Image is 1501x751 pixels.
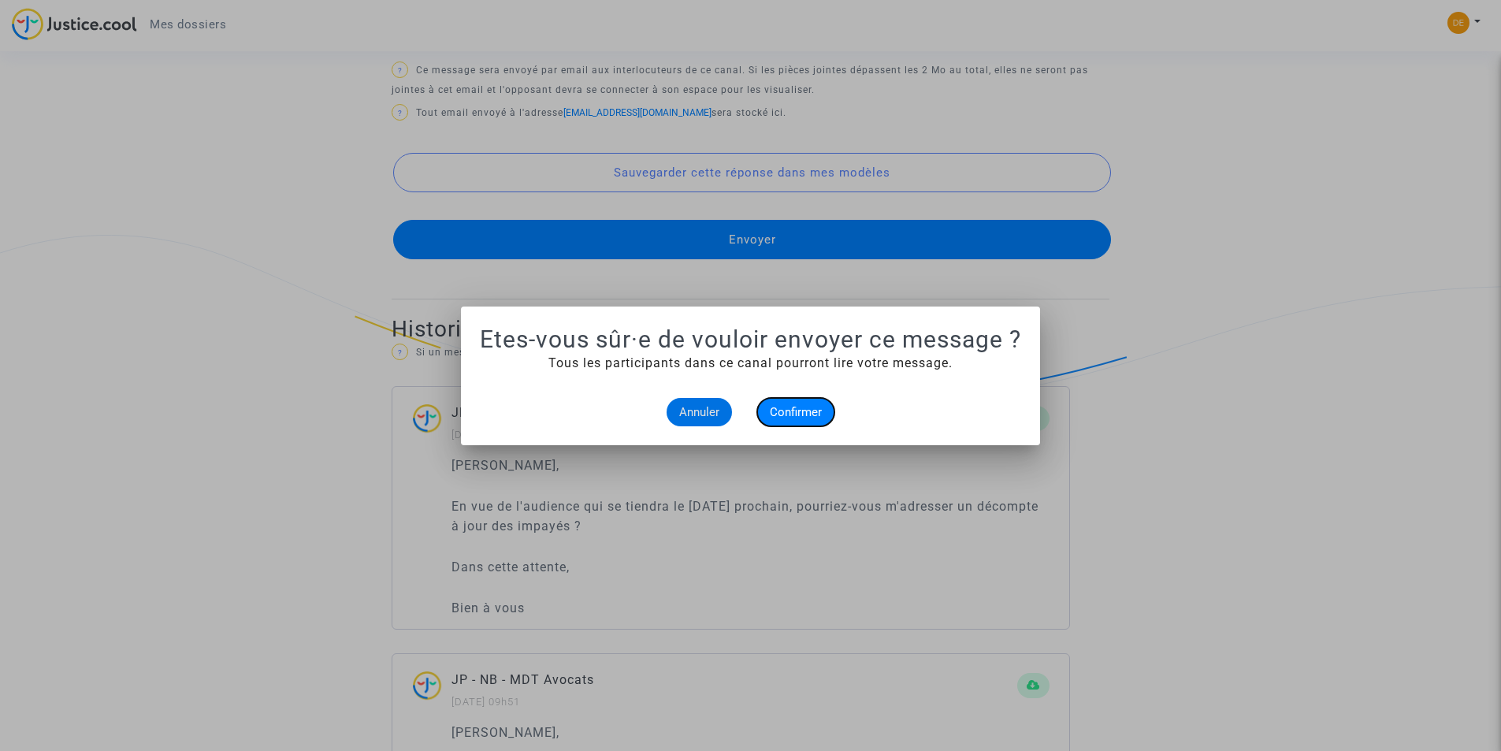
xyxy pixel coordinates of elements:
span: Tous les participants dans ce canal pourront lire votre message. [548,355,953,370]
h1: Etes-vous sûr·e de vouloir envoyer ce message ? [480,325,1021,354]
button: Annuler [667,398,732,426]
span: Confirmer [770,405,822,419]
button: Confirmer [757,398,834,426]
span: Annuler [679,405,719,419]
